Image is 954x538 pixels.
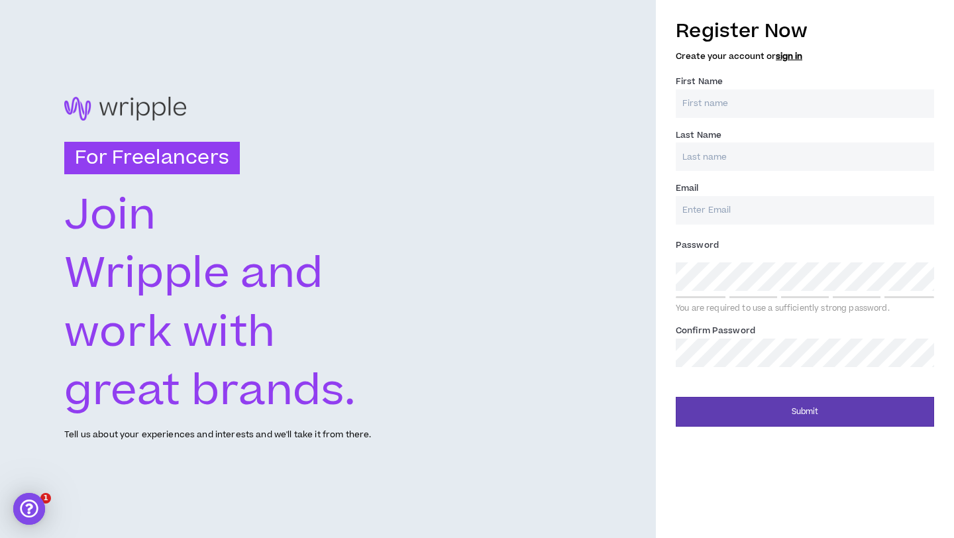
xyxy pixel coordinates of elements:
[40,493,51,504] span: 1
[676,239,719,251] span: Password
[676,303,934,314] div: You are required to use a sufficiently strong password.
[64,244,323,305] text: Wripple and
[676,71,723,92] label: First Name
[676,320,755,341] label: Confirm Password
[676,397,934,427] button: Submit
[64,185,156,246] text: Join
[676,142,934,171] input: Last name
[64,429,371,441] p: Tell us about your experiences and interests and we'll take it from there.
[676,125,721,146] label: Last Name
[64,142,240,175] h3: For Freelancers
[776,50,802,62] a: sign in
[676,89,934,118] input: First name
[64,360,356,421] text: great brands.
[64,302,276,363] text: work with
[676,52,934,61] h5: Create your account or
[676,196,934,225] input: Enter Email
[676,17,934,45] h3: Register Now
[13,493,45,525] div: Open Intercom Messenger
[676,178,699,199] label: Email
